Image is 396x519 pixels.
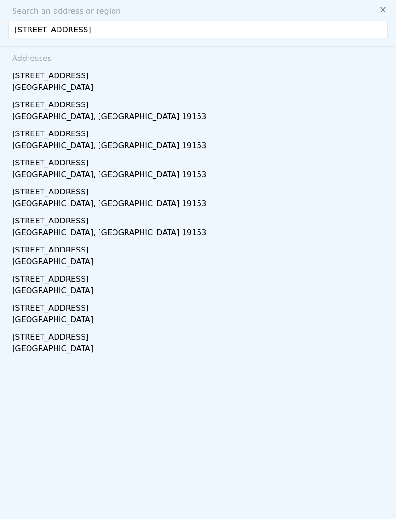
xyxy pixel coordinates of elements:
[12,111,388,124] div: [GEOGRAPHIC_DATA], [GEOGRAPHIC_DATA] 19153
[12,256,388,269] div: [GEOGRAPHIC_DATA]
[12,182,388,198] div: [STREET_ADDRESS]
[12,240,388,256] div: [STREET_ADDRESS]
[12,82,388,95] div: [GEOGRAPHIC_DATA]
[12,211,388,227] div: [STREET_ADDRESS]
[12,298,388,314] div: [STREET_ADDRESS]
[4,5,121,17] span: Search an address or region
[12,153,388,169] div: [STREET_ADDRESS]
[12,269,388,285] div: [STREET_ADDRESS]
[12,327,388,343] div: [STREET_ADDRESS]
[12,66,388,82] div: [STREET_ADDRESS]
[12,343,388,356] div: [GEOGRAPHIC_DATA]
[12,285,388,298] div: [GEOGRAPHIC_DATA]
[12,314,388,327] div: [GEOGRAPHIC_DATA]
[12,124,388,140] div: [STREET_ADDRESS]
[12,198,388,211] div: [GEOGRAPHIC_DATA], [GEOGRAPHIC_DATA] 19153
[12,169,388,182] div: [GEOGRAPHIC_DATA], [GEOGRAPHIC_DATA] 19153
[12,227,388,240] div: [GEOGRAPHIC_DATA], [GEOGRAPHIC_DATA] 19153
[12,140,388,153] div: [GEOGRAPHIC_DATA], [GEOGRAPHIC_DATA] 19153
[8,47,388,66] div: Addresses
[12,95,388,111] div: [STREET_ADDRESS]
